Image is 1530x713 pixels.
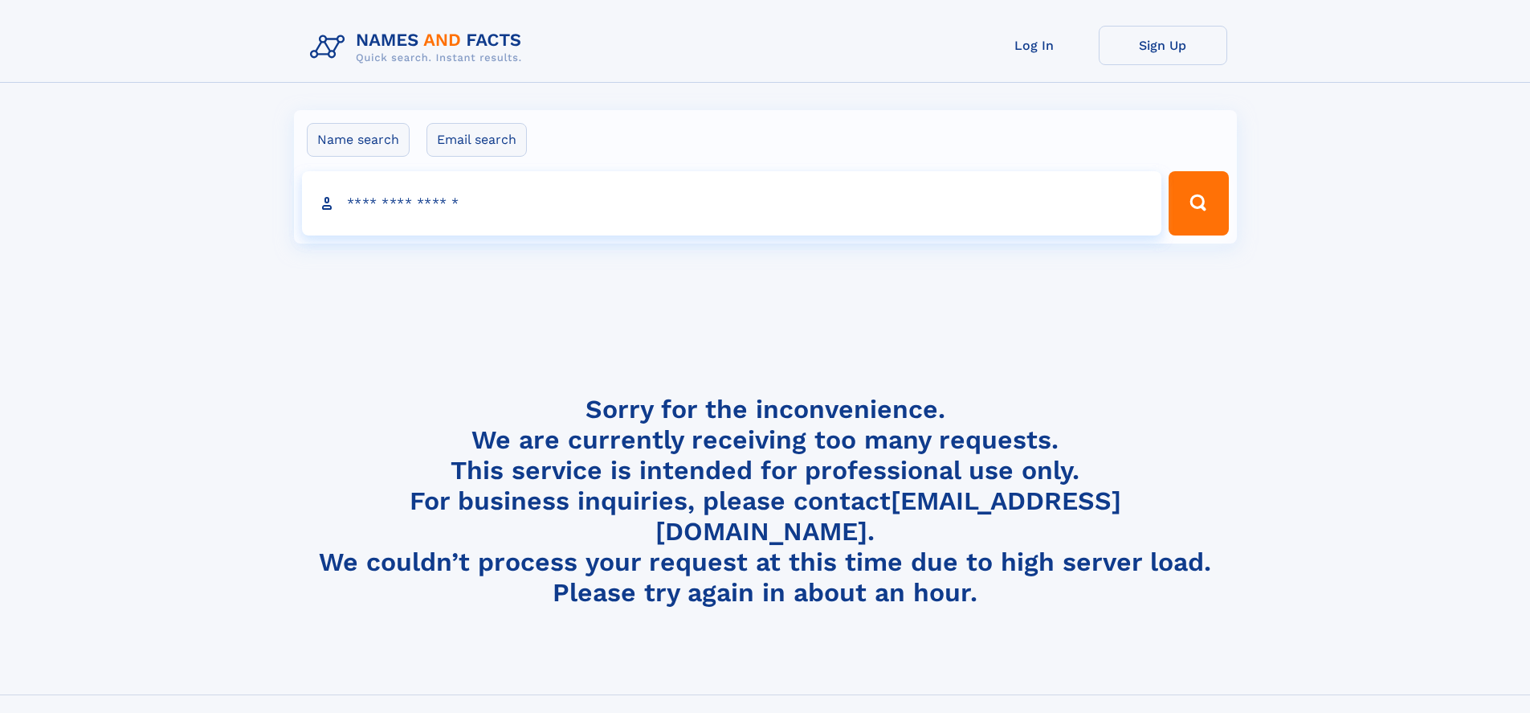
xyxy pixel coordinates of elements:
[304,26,535,69] img: Logo Names and Facts
[1099,26,1227,65] a: Sign Up
[1169,171,1228,236] button: Search Button
[302,171,1162,236] input: search input
[304,394,1227,609] h4: Sorry for the inconvenience. We are currently receiving too many requests. This service is intend...
[970,26,1099,65] a: Log In
[307,123,410,157] label: Name search
[426,123,527,157] label: Email search
[655,486,1121,547] a: [EMAIL_ADDRESS][DOMAIN_NAME]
